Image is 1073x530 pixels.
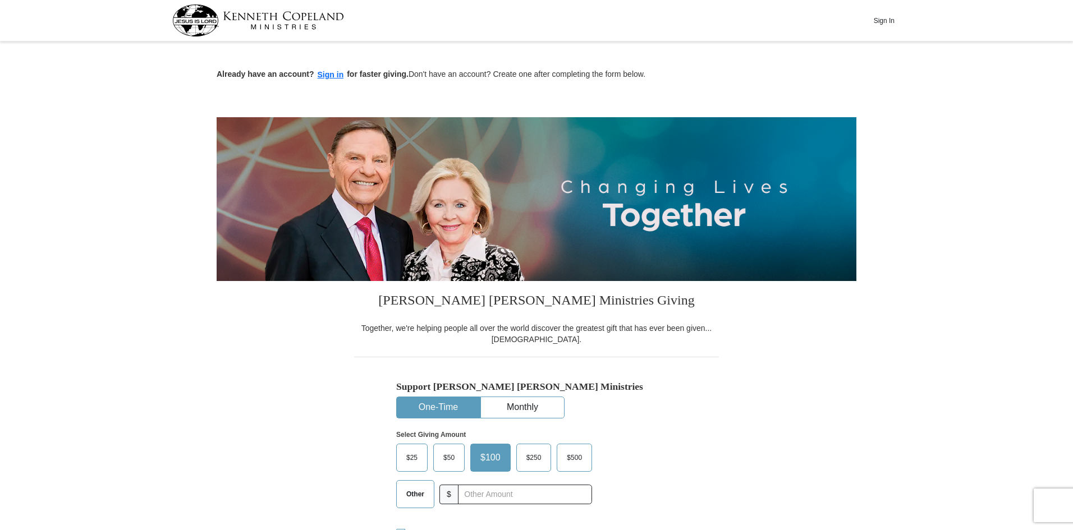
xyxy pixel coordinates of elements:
button: Sign in [314,68,347,81]
input: Other Amount [458,485,592,504]
img: kcm-header-logo.svg [172,4,344,36]
p: Don't have an account? Create one after completing the form below. [217,68,856,81]
span: $250 [521,449,547,466]
strong: Already have an account? for faster giving. [217,70,409,79]
h5: Support [PERSON_NAME] [PERSON_NAME] Ministries [396,381,677,393]
strong: Select Giving Amount [396,431,466,439]
span: $ [439,485,458,504]
span: $25 [401,449,423,466]
button: One-Time [397,397,480,418]
button: Sign In [867,12,901,29]
span: Other [401,486,430,503]
button: Monthly [481,397,564,418]
span: $100 [475,449,506,466]
span: $50 [438,449,460,466]
div: Together, we're helping people all over the world discover the greatest gift that has ever been g... [354,322,719,345]
span: $500 [561,449,588,466]
h3: [PERSON_NAME] [PERSON_NAME] Ministries Giving [354,281,719,322]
